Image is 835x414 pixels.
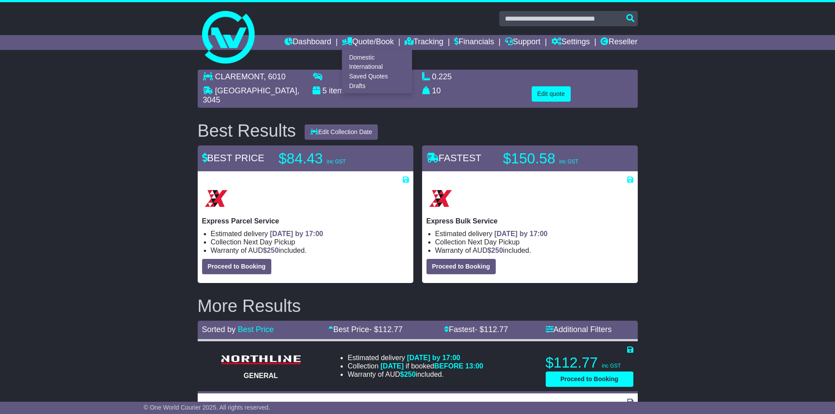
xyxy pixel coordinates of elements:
span: $ [487,247,503,254]
button: Proceed to Booking [202,259,271,274]
span: BEFORE [434,362,463,370]
span: [DATE] [380,362,404,370]
a: Fastest- $112.77 [444,325,508,334]
span: Sorted by [202,325,236,334]
a: Best Price- $112.77 [328,325,402,334]
button: Proceed to Booking [546,372,633,387]
li: Warranty of AUD included. [211,246,409,255]
img: Border Express: Express Parcel Service [202,184,230,212]
span: FASTEST [426,152,482,163]
span: BEST PRICE [202,152,264,163]
span: inc GST [559,159,578,165]
span: 250 [404,371,416,378]
span: inc GST [602,363,621,369]
span: if booked [380,362,483,370]
a: Quote/Book [342,35,394,50]
a: International [342,62,412,72]
li: Collection [211,238,409,246]
p: $150.58 [503,150,613,167]
li: Estimated delivery [435,230,633,238]
span: items [329,86,348,95]
p: $112.77 [546,354,633,372]
span: © One World Courier 2025. All rights reserved. [144,404,270,411]
button: Edit quote [532,86,571,102]
li: Warranty of AUD included. [435,246,633,255]
span: Next Day Pickup [468,238,519,246]
img: Border Express: Express Bulk Service [426,184,455,212]
span: CLAREMONT [215,72,264,81]
img: Northline Distribution: GENERAL [217,353,305,367]
span: 112.77 [378,325,402,334]
span: inc GST [327,159,346,165]
span: 10 [432,86,441,95]
li: Estimated delivery [348,354,483,362]
a: Support [505,35,540,50]
a: Tracking [405,35,443,50]
a: Additional Filters [546,325,612,334]
div: Best Results [193,121,301,140]
span: [DATE] by 17:00 [407,354,460,361]
span: [DATE] by 17:00 [494,230,548,237]
li: Estimated delivery [211,230,409,238]
div: Quote/Book [342,50,412,93]
a: Domestic [342,53,412,62]
span: Next Day Pickup [243,238,295,246]
span: [GEOGRAPHIC_DATA] [215,86,297,95]
p: Express Parcel Service [202,217,409,225]
span: GENERAL [244,372,278,379]
span: 13:00 [465,362,483,370]
a: Saved Quotes [342,72,412,81]
li: Warranty of AUD included. [348,370,483,379]
span: - $ [369,325,402,334]
span: , 6010 [264,72,286,81]
p: Express Bulk Service [426,217,633,225]
a: Reseller [600,35,637,50]
button: Edit Collection Date [305,124,378,140]
span: , 3045 [203,86,299,105]
p: $84.43 [279,150,388,167]
span: 5 [323,86,327,95]
span: $ [263,247,279,254]
span: $ [400,371,416,378]
li: Collection [348,362,483,370]
a: Drafts [342,81,412,91]
a: Dashboard [284,35,331,50]
span: - $ [475,325,508,334]
a: Financials [454,35,494,50]
span: 250 [491,247,503,254]
h2: More Results [198,296,638,315]
span: 250 [267,247,279,254]
button: Proceed to Booking [426,259,496,274]
li: Collection [435,238,633,246]
span: 112.77 [484,325,508,334]
span: 0.225 [432,72,452,81]
a: Best Price [238,325,274,334]
span: [DATE] by 17:00 [270,230,323,237]
a: Settings [551,35,590,50]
